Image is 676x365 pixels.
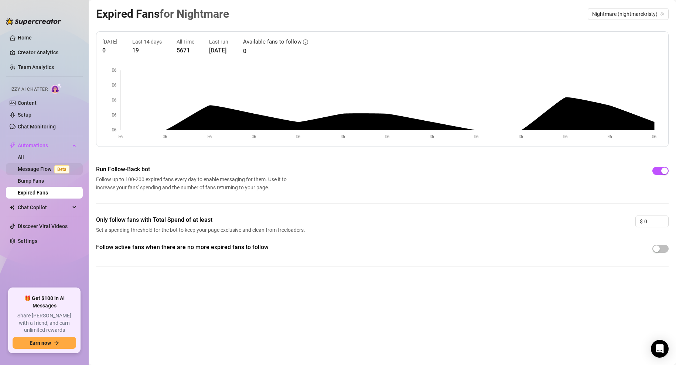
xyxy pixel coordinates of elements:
[177,46,194,55] article: 5671
[18,154,24,160] a: All
[96,175,290,192] span: Follow up to 100-200 expired fans every day to enable messaging for them. Use it to increase your...
[651,340,669,358] div: Open Intercom Messenger
[13,312,76,334] span: Share [PERSON_NAME] with a friend, and earn unlimited rewards
[18,223,68,229] a: Discover Viral Videos
[592,8,664,20] span: Nightmare (nightmarekristy)
[243,47,308,56] article: 0
[660,12,665,16] span: team
[18,140,70,151] span: Automations
[10,142,16,148] span: thunderbolt
[96,165,290,174] span: Run Follow-Back bot
[6,18,61,25] img: logo-BBDzfeDw.svg
[209,38,228,46] article: Last run
[18,64,54,70] a: Team Analytics
[96,216,307,224] span: Only follow fans with Total Spend of at least
[96,5,229,23] article: Expired Fans
[54,340,59,345] span: arrow-right
[10,86,48,93] span: Izzy AI Chatter
[243,38,301,47] article: Available fans to follow
[102,38,117,46] article: [DATE]
[96,243,307,252] span: Follow active fans when there are no more expired fans to follow
[51,83,62,94] img: AI Chatter
[18,124,56,130] a: Chat Monitoring
[54,165,69,173] span: Beta
[18,100,37,106] a: Content
[177,38,194,46] article: All Time
[18,202,70,213] span: Chat Copilot
[132,46,162,55] article: 19
[30,340,51,346] span: Earn now
[13,337,76,349] button: Earn nowarrow-right
[303,39,308,45] span: info-circle
[18,35,32,41] a: Home
[18,47,77,58] a: Creator Analytics
[160,7,229,20] span: for Nightmare
[18,166,72,172] a: Message FlowBeta
[132,38,162,46] article: Last 14 days
[18,112,31,118] a: Setup
[644,216,668,227] input: 0.00
[18,238,37,244] a: Settings
[18,190,48,196] a: Expired Fans
[102,46,117,55] article: 0
[96,226,307,234] span: Set a spending threshold for the bot to keep your page exclusive and clean from freeloaders.
[209,46,228,55] article: [DATE]
[13,295,76,309] span: 🎁 Get $100 in AI Messages
[10,205,14,210] img: Chat Copilot
[18,178,44,184] a: Bump Fans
